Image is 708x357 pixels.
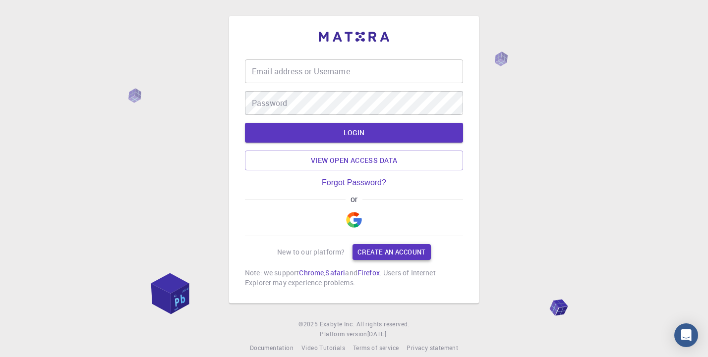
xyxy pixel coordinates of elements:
[346,212,362,228] img: Google
[357,268,380,277] a: Firefox
[299,268,324,277] a: Chrome
[407,344,458,352] span: Privacy statement
[301,343,345,353] a: Video Tutorials
[367,330,388,338] span: [DATE] .
[346,195,362,204] span: or
[320,320,354,328] span: Exabyte Inc.
[353,344,399,352] span: Terms of service
[301,344,345,352] span: Video Tutorials
[245,268,463,288] p: Note: we support , and . Users of Internet Explorer may experience problems.
[353,343,399,353] a: Terms of service
[320,329,367,339] span: Platform version
[407,343,458,353] a: Privacy statement
[298,319,319,329] span: © 2025
[674,323,698,347] div: Open Intercom Messenger
[245,123,463,143] button: LOGIN
[250,344,294,352] span: Documentation
[322,178,386,187] a: Forgot Password?
[245,151,463,170] a: View open access data
[320,319,354,329] a: Exabyte Inc.
[277,247,345,257] p: New to our platform?
[250,343,294,353] a: Documentation
[353,244,430,260] a: Create an account
[325,268,345,277] a: Safari
[356,319,410,329] span: All rights reserved.
[367,329,388,339] a: [DATE].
